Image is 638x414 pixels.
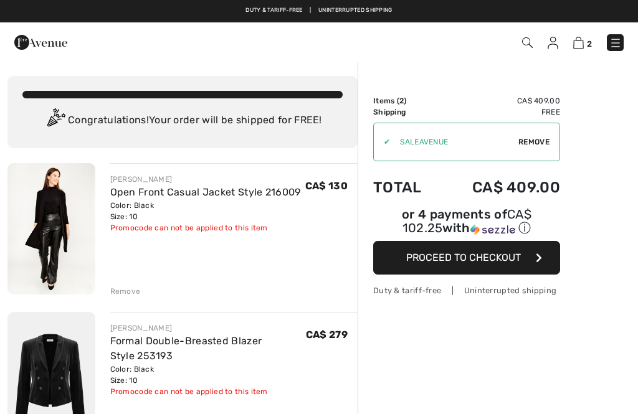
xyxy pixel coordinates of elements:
[548,37,558,49] img: My Info
[373,106,439,118] td: Shipping
[390,123,518,161] input: Promo code
[110,335,262,362] a: Formal Double-Breasted Blazer Style 253193
[373,209,560,241] div: or 4 payments ofCA$ 102.25withSezzle Click to learn more about Sezzle
[110,386,306,397] div: Promocode can not be applied to this item
[14,35,67,47] a: 1ère Avenue
[406,252,521,263] span: Proceed to Checkout
[373,166,439,209] td: Total
[110,322,306,334] div: [PERSON_NAME]
[439,166,560,209] td: CA$ 409.00
[7,163,95,294] img: Open Front Casual Jacket Style 216009
[573,37,584,49] img: Shopping Bag
[305,180,348,192] span: CA$ 130
[14,30,67,55] img: 1ère Avenue
[373,285,560,296] div: Duty & tariff-free | Uninterrupted shipping
[110,364,306,386] div: Color: Black Size: 10
[306,329,348,341] span: CA$ 279
[110,174,301,185] div: [PERSON_NAME]
[518,136,550,148] span: Remove
[110,222,301,233] div: Promocode can not be applied to this item
[110,200,301,222] div: Color: Black Size: 10
[439,106,560,118] td: Free
[110,186,301,198] a: Open Front Casual Jacket Style 216009
[22,108,343,133] div: Congratulations! Your order will be shipped for FREE!
[43,108,68,133] img: Congratulation2.svg
[470,224,515,235] img: Sezzle
[573,35,592,50] a: 2
[402,207,531,235] span: CA$ 102.25
[439,95,560,106] td: CA$ 409.00
[110,286,141,297] div: Remove
[373,209,560,237] div: or 4 payments of with
[399,96,404,105] span: 2
[374,136,390,148] div: ✔
[609,37,622,49] img: Menu
[587,39,592,49] span: 2
[373,241,560,275] button: Proceed to Checkout
[373,95,439,106] td: Items ( )
[522,37,533,48] img: Search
